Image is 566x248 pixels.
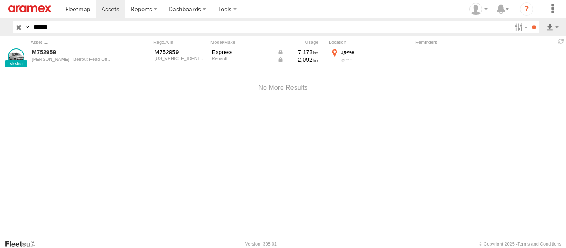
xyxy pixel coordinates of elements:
[212,56,271,61] div: Renault
[155,56,206,61] div: VF1RJK000SG123144
[329,39,412,45] div: Location
[212,48,271,56] div: Express
[8,48,24,65] a: View Asset Details
[155,48,206,56] div: M752959
[329,47,412,70] label: Click to View Current Location
[32,57,112,62] div: undefined
[276,39,326,45] div: Usage
[467,3,491,15] div: Mazen Siblini
[518,241,561,246] a: Terms and Conditions
[479,241,561,246] div: © Copyright 2025 -
[24,21,31,33] label: Search Query
[32,48,112,56] a: M752959
[277,48,319,56] div: Data from Vehicle CANbus
[5,240,43,248] a: Visit our Website
[210,39,273,45] div: Model/Make
[415,39,489,45] div: Reminders
[520,2,533,16] i: ?
[511,21,529,33] label: Search Filter Options
[8,5,51,12] img: aramex-logo.svg
[153,39,207,45] div: Rego./Vin
[545,21,559,33] label: Export results as...
[556,37,566,45] span: Refresh
[341,47,411,55] div: بيصور
[245,241,277,246] div: Version: 308.01
[341,56,411,62] div: بيصور
[277,56,319,63] div: Data from Vehicle CANbus
[31,39,114,45] div: Click to Sort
